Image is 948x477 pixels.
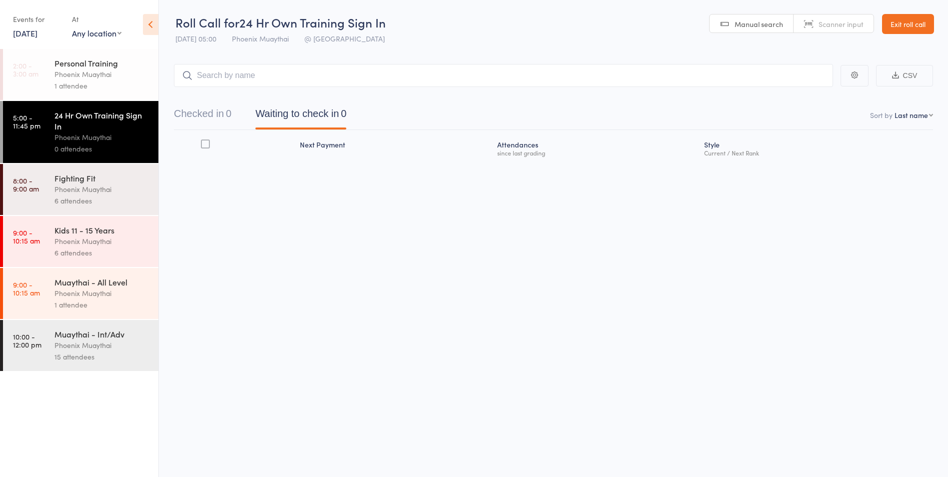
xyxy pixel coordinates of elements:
time: 9:00 - 10:15 am [13,228,40,244]
div: Phoenix Muaythai [54,183,150,195]
div: Phoenix Muaythai [54,235,150,247]
div: 1 attendee [54,299,150,310]
div: Next Payment [296,134,493,161]
a: 5:00 -11:45 pm24 Hr Own Training Sign InPhoenix Muaythai0 attendees [3,101,158,163]
div: Muaythai - All Level [54,276,150,287]
span: Roll Call for [175,14,239,30]
time: 5:00 - 11:45 pm [13,113,40,129]
div: 1 attendee [54,80,150,91]
div: 0 attendees [54,143,150,154]
div: At [72,11,121,27]
div: Personal Training [54,57,150,68]
time: 2:00 - 3:00 am [13,61,38,77]
button: Checked in0 [174,103,231,129]
div: Any location [72,27,121,38]
time: 8:00 - 9:00 am [13,176,39,192]
a: 9:00 -10:15 amMuaythai - All LevelPhoenix Muaythai1 attendee [3,268,158,319]
div: Kids 11 - 15 Years [54,224,150,235]
div: Phoenix Muaythai [54,339,150,351]
div: 0 [341,108,346,119]
div: Current / Next Rank [704,149,929,156]
div: 24 Hr Own Training Sign In [54,109,150,131]
div: Style [700,134,933,161]
div: Phoenix Muaythai [54,68,150,80]
a: [DATE] [13,27,37,38]
button: CSV [876,65,933,86]
time: 9:00 - 10:15 am [13,280,40,296]
span: 24 Hr Own Training Sign In [239,14,386,30]
div: 15 attendees [54,351,150,362]
div: Atten­dances [493,134,700,161]
div: since last grading [497,149,696,156]
div: 6 attendees [54,247,150,258]
a: 9:00 -10:15 amKids 11 - 15 YearsPhoenix Muaythai6 attendees [3,216,158,267]
button: Waiting to check in0 [255,103,346,129]
div: Phoenix Muaythai [54,287,150,299]
span: [DATE] 05:00 [175,33,216,43]
a: Exit roll call [882,14,934,34]
a: 2:00 -3:00 amPersonal TrainingPhoenix Muaythai1 attendee [3,49,158,100]
div: Fighting Fit [54,172,150,183]
span: @ [GEOGRAPHIC_DATA] [304,33,385,43]
span: Scanner input [819,19,864,29]
div: Events for [13,11,62,27]
div: Phoenix Muaythai [54,131,150,143]
div: 0 [226,108,231,119]
input: Search by name [174,64,833,87]
span: Manual search [735,19,783,29]
div: 6 attendees [54,195,150,206]
label: Sort by [870,110,893,120]
span: Phoenix Muaythai [232,33,289,43]
a: 8:00 -9:00 amFighting FitPhoenix Muaythai6 attendees [3,164,158,215]
a: 10:00 -12:00 pmMuaythai - Int/AdvPhoenix Muaythai15 attendees [3,320,158,371]
div: Last name [895,110,928,120]
time: 10:00 - 12:00 pm [13,332,41,348]
div: Muaythai - Int/Adv [54,328,150,339]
